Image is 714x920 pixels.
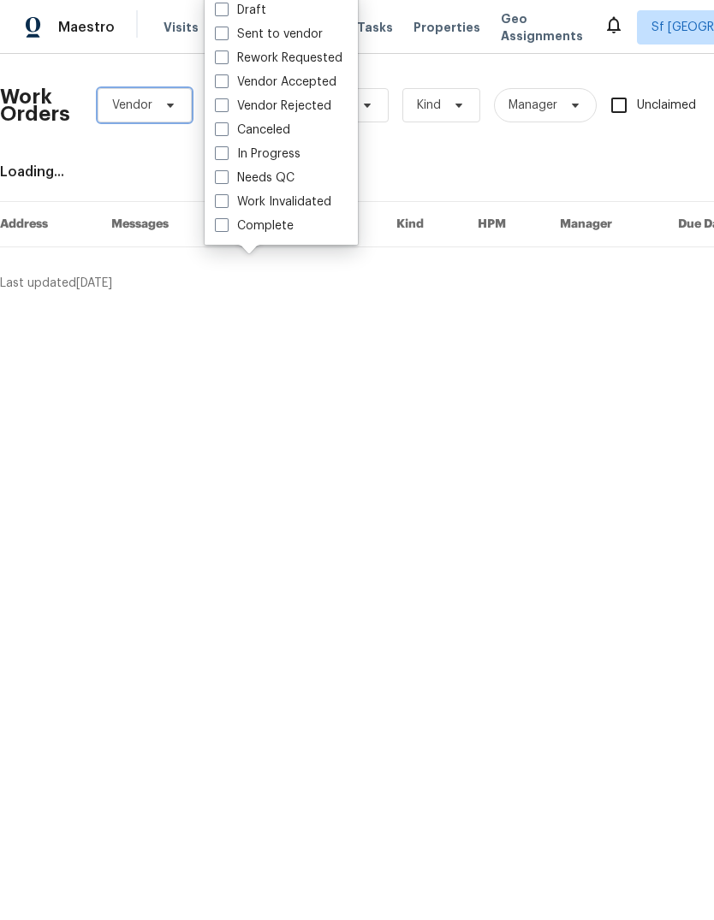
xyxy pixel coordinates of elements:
span: Vendor [112,97,152,114]
label: In Progress [215,145,300,163]
label: Work Invalidated [215,193,331,211]
label: Draft [215,2,266,19]
label: Vendor Rejected [215,98,331,115]
span: Tasks [357,21,393,33]
span: Manager [509,97,557,114]
label: Rework Requested [215,50,342,67]
th: Kind [383,202,464,247]
th: Manager [546,202,664,247]
span: [DATE] [76,277,112,289]
label: Canceled [215,122,290,139]
span: Unclaimed [637,97,696,115]
th: HPM [464,202,546,247]
span: Maestro [58,19,115,36]
label: Sent to vendor [215,26,323,43]
span: Geo Assignments [501,10,583,45]
span: Visits [164,19,199,36]
label: Needs QC [215,169,295,187]
label: Complete [215,217,294,234]
span: Properties [414,19,480,36]
span: Kind [417,97,441,114]
th: Messages [98,202,223,247]
label: Vendor Accepted [215,74,336,91]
